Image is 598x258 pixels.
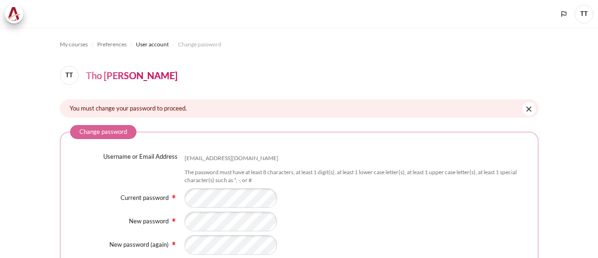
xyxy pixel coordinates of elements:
label: New password [129,217,169,225]
label: Username or Email Address [103,152,178,162]
a: Preferences [97,39,127,50]
span: My courses [60,40,88,49]
a: User menu [575,5,593,23]
span: Change password [178,40,221,49]
span: Required [170,240,178,246]
nav: Navigation bar [60,37,539,52]
span: Preferences [97,40,127,49]
a: Architeck Architeck [5,5,28,23]
a: Change password [178,39,221,50]
img: Required [170,216,178,224]
a: My courses [60,39,88,50]
span: Required [170,193,178,199]
span: TT [60,66,78,85]
a: TT [60,66,82,85]
span: Required [170,216,178,222]
button: Languages [557,7,571,21]
span: TT [575,5,593,23]
img: Required [170,240,178,247]
div: The password must have at least 8 characters, at least 1 digit(s), at least 1 lower case letter(s... [185,169,528,184]
img: Required [170,193,178,200]
h4: Tho [PERSON_NAME] [86,68,178,82]
div: [EMAIL_ADDRESS][DOMAIN_NAME] [185,155,278,162]
legend: Change password [70,125,136,139]
label: Current password [121,194,169,201]
div: You must change your password to proceed. [60,99,539,118]
label: New password (again) [109,241,169,248]
span: User account [136,40,169,49]
img: Architeck [7,7,21,21]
